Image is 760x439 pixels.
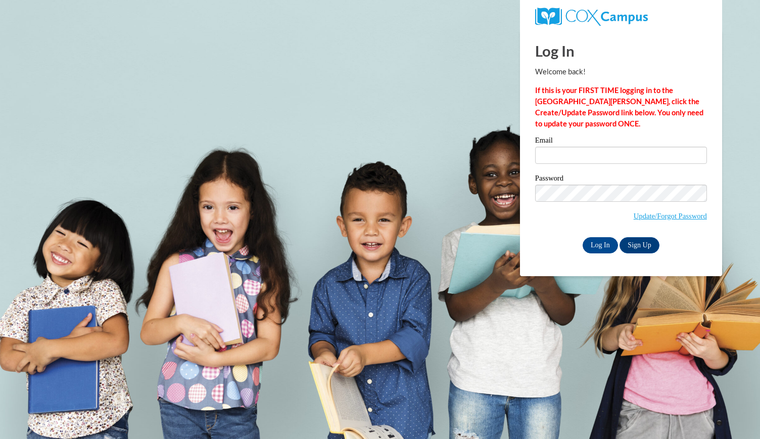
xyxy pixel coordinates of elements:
[535,137,707,147] label: Email
[620,237,659,253] a: Sign Up
[583,237,618,253] input: Log In
[535,174,707,185] label: Password
[535,8,648,26] img: COX Campus
[535,40,707,61] h1: Log In
[535,12,648,20] a: COX Campus
[535,66,707,77] p: Welcome back!
[634,212,707,220] a: Update/Forgot Password
[535,86,703,128] strong: If this is your FIRST TIME logging in to the [GEOGRAPHIC_DATA][PERSON_NAME], click the Create/Upd...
